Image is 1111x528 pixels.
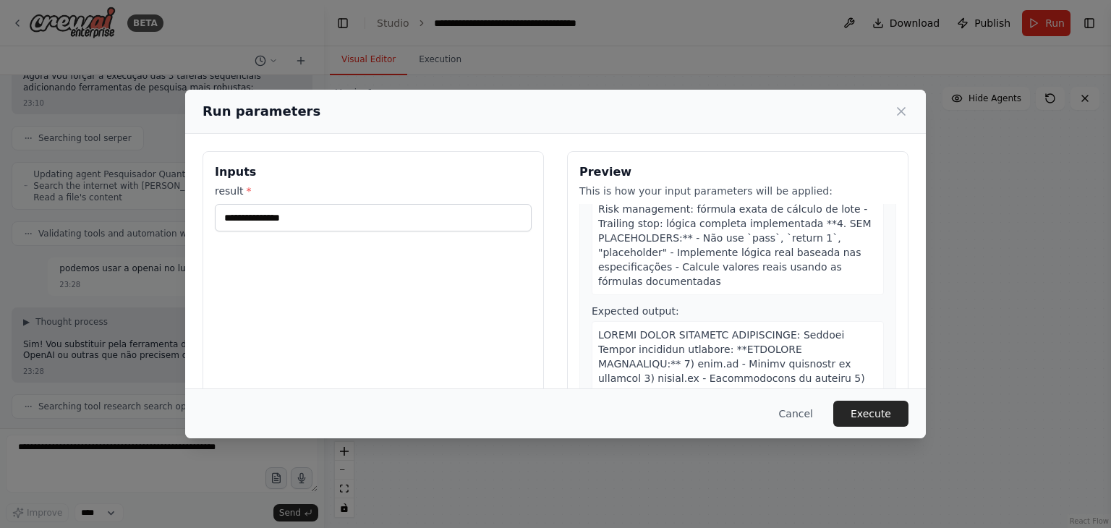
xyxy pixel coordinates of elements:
[579,184,896,198] p: This is how your input parameters will be applied:
[215,184,532,198] label: result
[215,163,532,181] h3: Inputs
[579,163,896,181] h3: Preview
[833,401,908,427] button: Execute
[767,401,825,427] button: Cancel
[203,101,320,122] h2: Run parameters
[592,305,679,317] span: Expected output:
